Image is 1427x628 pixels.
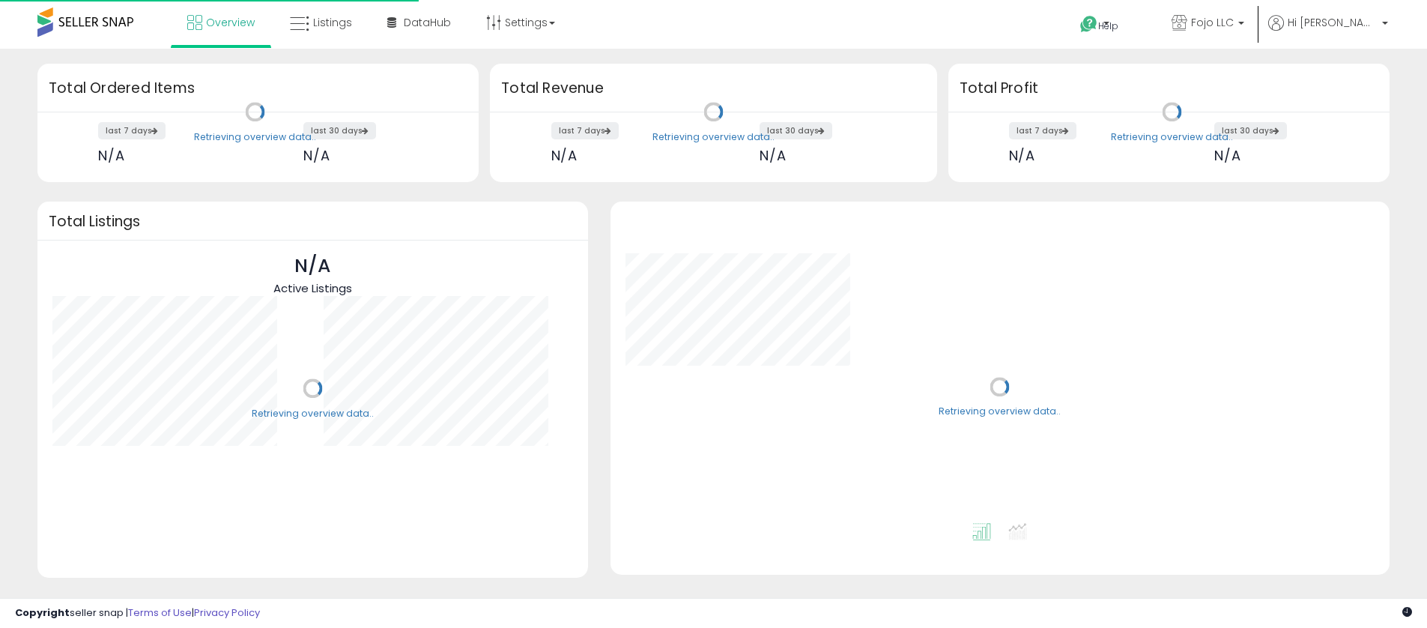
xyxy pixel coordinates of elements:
i: Get Help [1079,15,1098,34]
a: Hi [PERSON_NAME] [1268,15,1388,49]
span: Listings [313,15,352,30]
a: Terms of Use [128,606,192,620]
span: Fojo LLC [1191,15,1234,30]
span: Help [1098,19,1118,32]
div: Retrieving overview data.. [652,130,775,144]
div: Retrieving overview data.. [252,407,374,420]
div: Retrieving overview data.. [939,405,1061,419]
div: seller snap | | [15,606,260,621]
a: Privacy Policy [194,606,260,620]
strong: Copyright [15,606,70,620]
a: Help [1068,4,1148,49]
div: Retrieving overview data.. [194,130,316,144]
span: DataHub [404,15,451,30]
div: Retrieving overview data.. [1111,130,1233,144]
span: Hi [PERSON_NAME] [1288,15,1378,30]
span: Overview [206,15,255,30]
